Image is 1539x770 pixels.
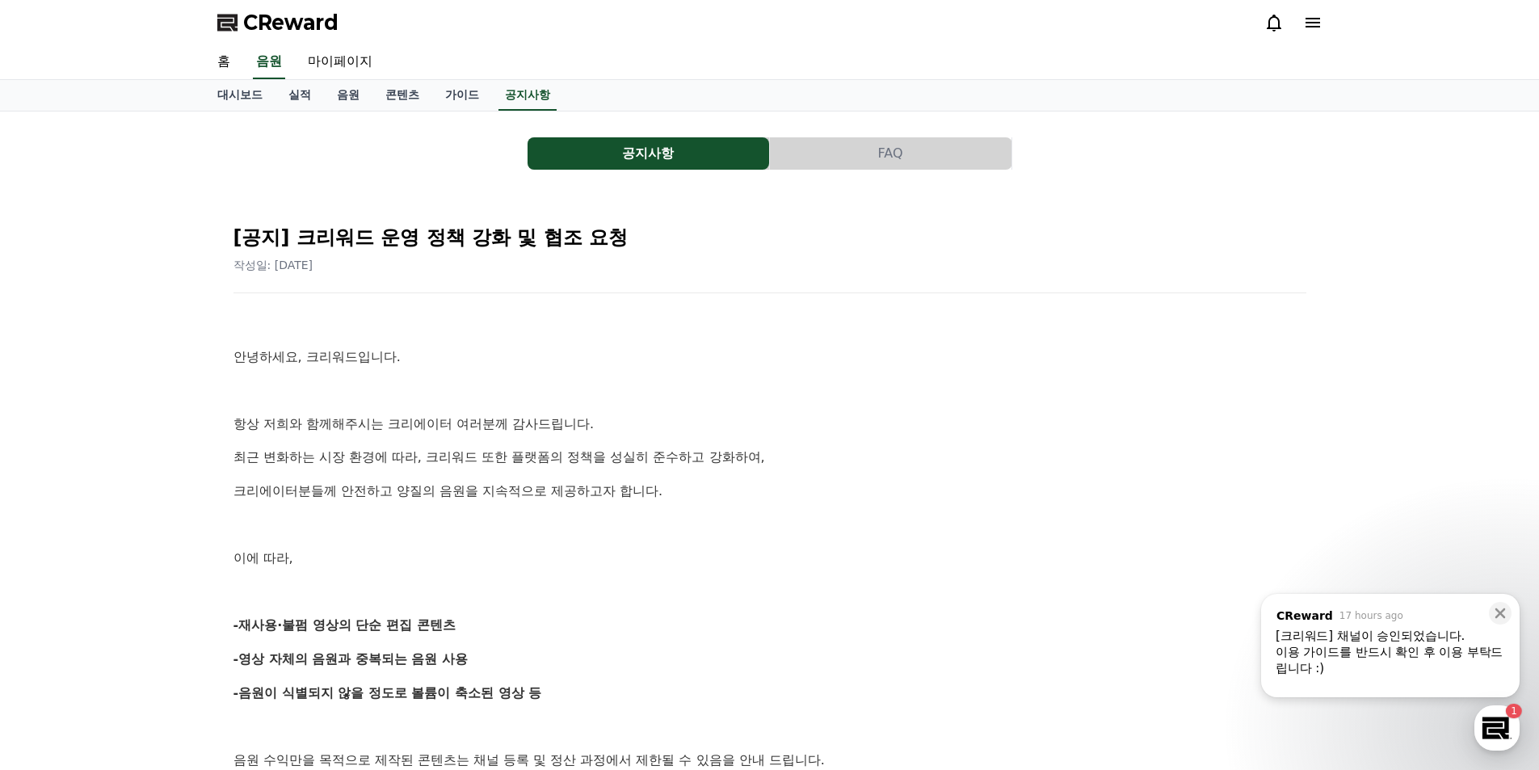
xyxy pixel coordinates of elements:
p: 이에 따라, [233,548,1306,569]
p: 크리에이터분들께 안전하고 양질의 음원을 지속적으로 제공하고자 합니다. [233,481,1306,502]
p: 최근 변화하는 시장 환경에 따라, 크리워드 또한 플랫폼의 정책을 성실히 준수하고 강화하여, [233,447,1306,468]
span: 작성일: [DATE] [233,259,313,271]
a: 실적 [275,80,324,111]
span: CReward [243,10,338,36]
strong: -재사용·불펌 영상의 단순 편집 콘텐츠 [233,617,456,633]
strong: -음원이 식별되지 않을 정도로 볼륨이 축소된 영상 등 [233,685,542,701]
a: 공지사항 [498,80,557,111]
button: 공지사항 [528,137,769,170]
a: 마이페이지 [295,45,385,79]
button: FAQ [770,137,1011,170]
a: 콘텐츠 [372,80,432,111]
a: 음원 [253,45,285,79]
a: CReward [217,10,338,36]
a: 공지사항 [528,137,770,170]
h2: [공지] 크리워드 운영 정책 강화 및 협조 요청 [233,225,1306,250]
a: 음원 [324,80,372,111]
a: 대시보드 [204,80,275,111]
a: 가이드 [432,80,492,111]
p: 항상 저희와 함께해주시는 크리에이터 여러분께 감사드립니다. [233,414,1306,435]
a: 홈 [204,45,243,79]
p: 안녕하세요, 크리워드입니다. [233,347,1306,368]
strong: -영상 자체의 음원과 중복되는 음원 사용 [233,651,469,667]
